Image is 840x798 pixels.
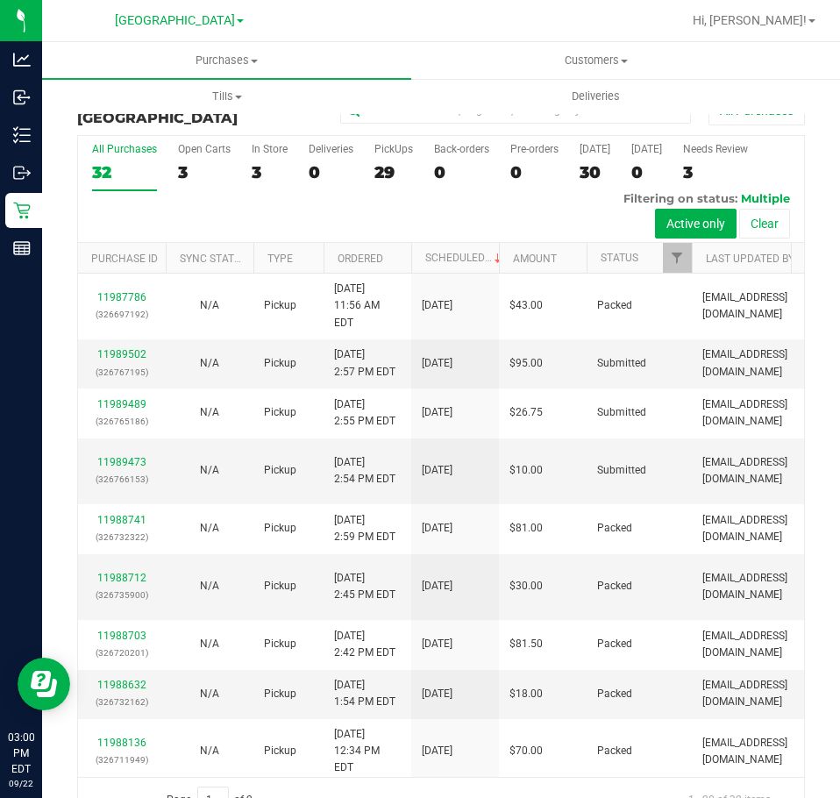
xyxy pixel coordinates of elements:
[200,404,219,421] button: N/A
[597,404,646,421] span: Submitted
[334,454,395,488] span: [DATE] 2:54 PM EDT
[548,89,644,104] span: Deliveries
[264,297,296,314] span: Pickup
[264,636,296,652] span: Pickup
[597,462,646,479] span: Submitted
[510,162,559,182] div: 0
[180,253,247,265] a: Sync Status
[309,162,353,182] div: 0
[334,570,395,603] span: [DATE] 2:45 PM EDT
[422,355,452,372] span: [DATE]
[13,164,31,182] inline-svg: Outbound
[334,512,395,545] span: [DATE] 2:59 PM EDT
[264,404,296,421] span: Pickup
[509,636,543,652] span: $81.50
[411,42,780,79] a: Customers
[13,202,31,219] inline-svg: Retail
[741,191,790,205] span: Multiple
[200,686,219,702] button: N/A
[334,396,395,430] span: [DATE] 2:55 PM EDT
[13,51,31,68] inline-svg: Analytics
[200,578,219,595] button: N/A
[92,162,157,182] div: 32
[13,89,31,106] inline-svg: Inbound
[334,628,395,661] span: [DATE] 2:42 PM EDT
[200,688,219,700] span: Not Applicable
[597,520,632,537] span: Packed
[309,143,353,155] div: Deliveries
[92,143,157,155] div: All Purchases
[89,694,155,710] p: (326732162)
[434,143,489,155] div: Back-orders
[509,297,543,314] span: $43.00
[683,162,748,182] div: 3
[597,636,632,652] span: Packed
[422,297,452,314] span: [DATE]
[89,752,155,768] p: (326711949)
[334,281,401,331] span: [DATE] 11:56 AM EDT
[264,743,296,759] span: Pickup
[89,471,155,488] p: (326766153)
[178,143,231,155] div: Open Carts
[601,252,638,264] a: Status
[422,520,452,537] span: [DATE]
[509,520,543,537] span: $81.00
[597,355,646,372] span: Submitted
[597,297,632,314] span: Packed
[422,743,452,759] span: [DATE]
[264,520,296,537] span: Pickup
[42,53,411,68] span: Purchases
[97,630,146,642] a: 11988703
[89,587,155,603] p: (326735900)
[509,578,543,595] span: $30.00
[425,252,505,264] a: Scheduled
[267,253,293,265] a: Type
[42,78,411,115] a: Tills
[42,42,411,79] a: Purchases
[623,191,737,205] span: Filtering on status:
[13,126,31,144] inline-svg: Inventory
[252,143,288,155] div: In Store
[200,638,219,650] span: Not Applicable
[200,355,219,372] button: N/A
[631,143,662,155] div: [DATE]
[683,143,748,155] div: Needs Review
[77,110,238,126] span: [GEOGRAPHIC_DATA]
[43,89,410,104] span: Tills
[200,520,219,537] button: N/A
[509,686,543,702] span: $18.00
[97,348,146,360] a: 11989502
[422,404,452,421] span: [DATE]
[200,522,219,534] span: Not Applicable
[693,13,807,27] span: Hi, [PERSON_NAME]!
[655,209,737,239] button: Active only
[510,143,559,155] div: Pre-orders
[422,636,452,652] span: [DATE]
[97,572,146,584] a: 11988712
[338,253,383,265] a: Ordered
[200,297,219,314] button: N/A
[374,143,413,155] div: PickUps
[8,730,34,777] p: 03:00 PM EDT
[580,143,610,155] div: [DATE]
[178,162,231,182] div: 3
[264,462,296,479] span: Pickup
[97,679,146,691] a: 11988632
[97,737,146,749] a: 11988136
[509,462,543,479] span: $10.00
[97,398,146,410] a: 11989489
[580,162,610,182] div: 30
[200,406,219,418] span: Not Applicable
[89,364,155,381] p: (326767195)
[663,243,692,273] a: Filter
[200,580,219,592] span: Not Applicable
[97,291,146,303] a: 11987786
[200,299,219,311] span: Not Applicable
[597,743,632,759] span: Packed
[631,162,662,182] div: 0
[200,743,219,759] button: N/A
[18,658,70,710] iframe: Resource center
[89,306,155,323] p: (326697192)
[13,239,31,257] inline-svg: Reports
[411,78,780,115] a: Deliveries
